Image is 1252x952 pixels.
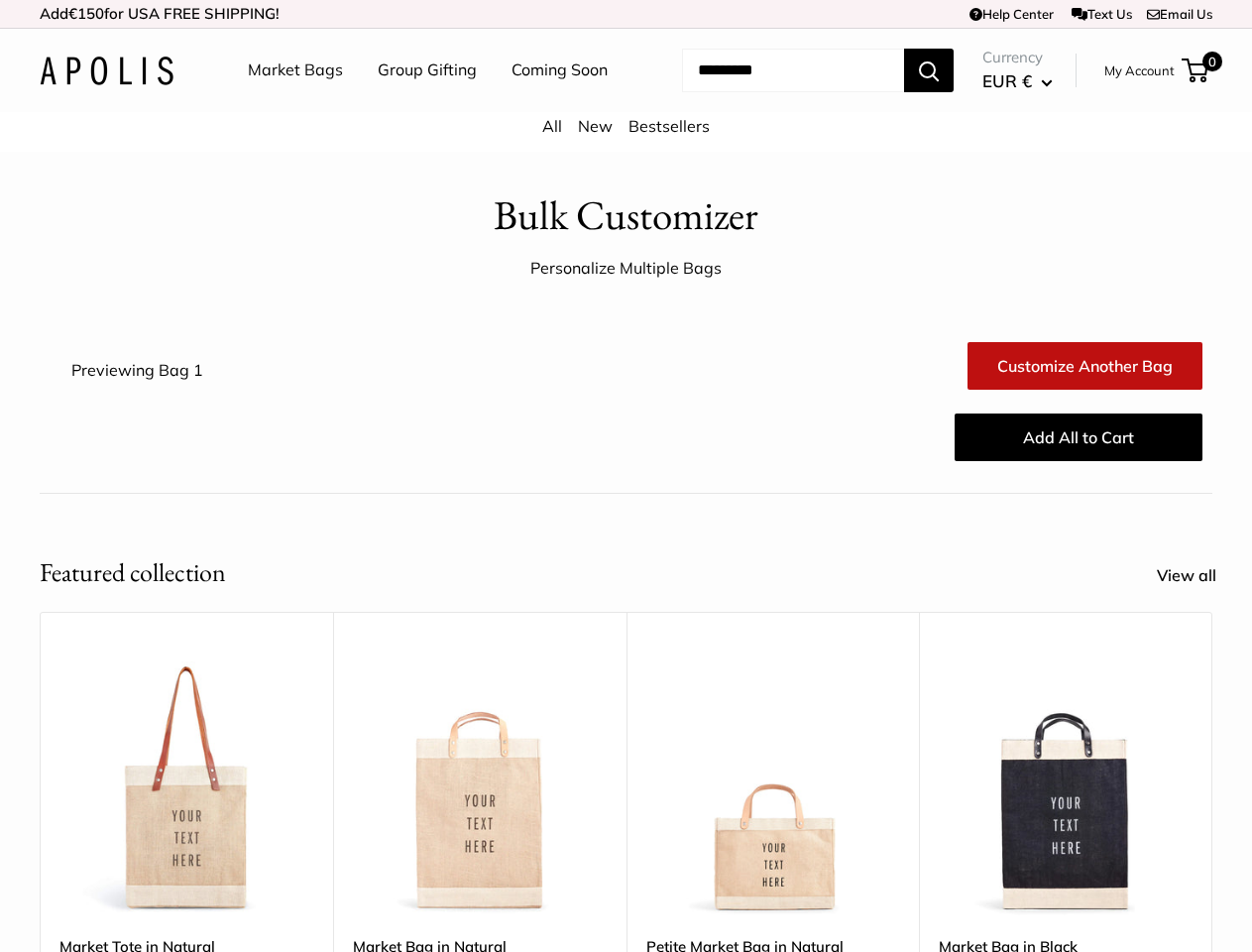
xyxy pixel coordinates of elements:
[1072,6,1132,22] a: Text Us
[939,661,1193,915] a: Market Bag in BlackMarket Bag in Black
[512,56,608,85] a: Coming Soon
[646,661,900,915] img: Petite Market Bag in Natural
[40,553,226,592] h2: Featured collection
[59,661,313,915] img: description_Make it yours with custom printed text.
[71,360,203,380] span: Previewing Bag 1
[353,661,607,915] img: Market Bag in Natural
[353,661,607,915] a: Market Bag in NaturalMarket Bag in Natural
[542,116,562,136] a: All
[248,56,343,85] a: Market Bags
[68,4,104,23] span: €150
[530,254,722,284] div: Personalize Multiple Bags
[982,44,1053,71] span: Currency
[628,116,710,136] a: Bestsellers
[955,414,1202,461] button: Add All to Cart
[1147,6,1212,22] a: Email Us
[1184,59,1208,82] a: 0
[40,57,173,85] img: Apolis
[59,661,313,915] a: description_Make it yours with custom printed text.description_The Original Market bag in its 4 n...
[1157,561,1238,591] a: View all
[578,116,613,136] a: New
[904,49,954,92] button: Search
[982,70,1032,91] span: EUR €
[494,186,758,245] h1: Bulk Customizer
[969,6,1054,22] a: Help Center
[378,56,477,85] a: Group Gifting
[646,661,900,915] a: Petite Market Bag in Naturaldescription_Effortless style that elevates every moment
[982,65,1053,97] button: EUR €
[1104,59,1175,82] a: My Account
[967,342,1202,390] a: Customize Another Bag
[1202,52,1222,71] span: 0
[939,661,1193,915] img: Market Bag in Black
[682,49,904,92] input: Search...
